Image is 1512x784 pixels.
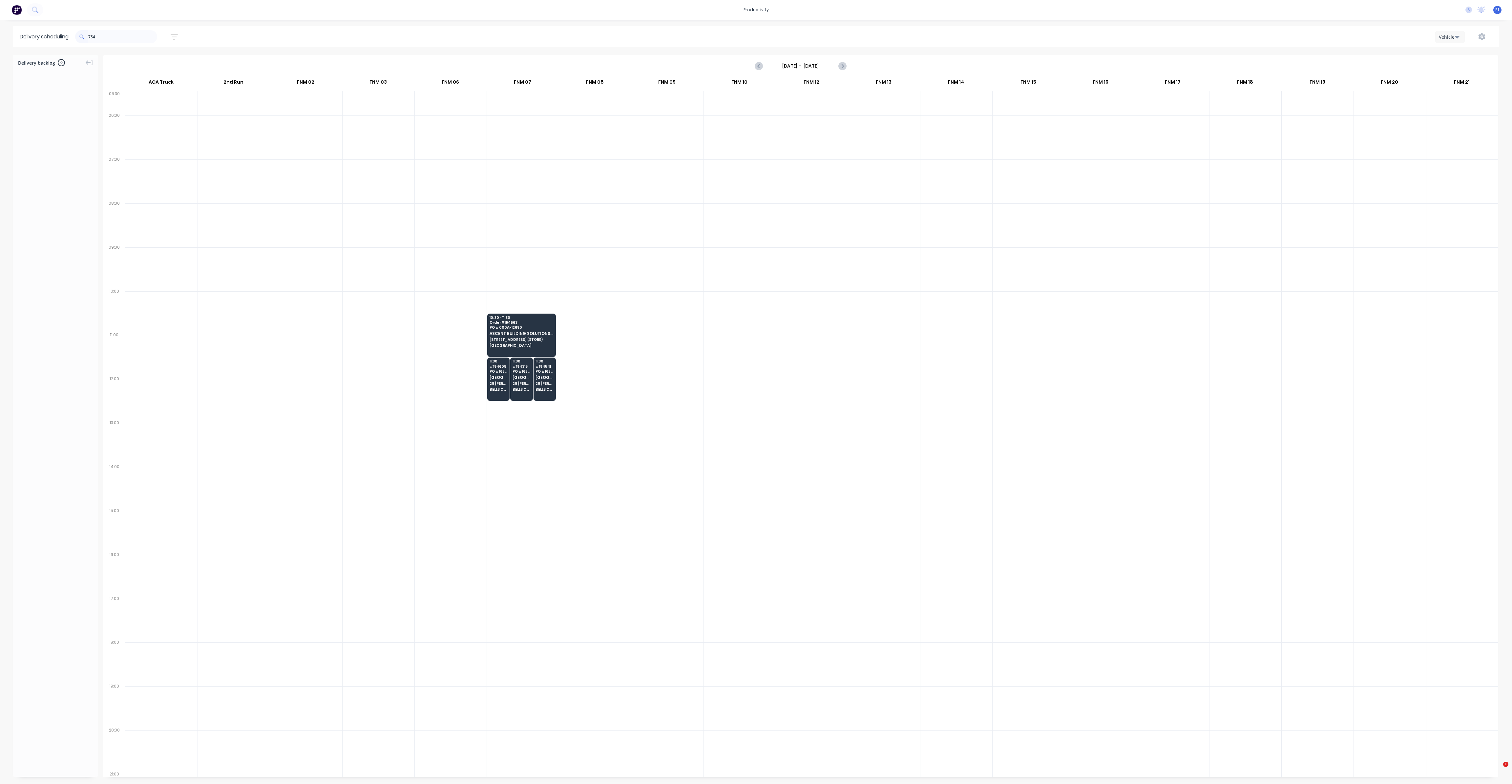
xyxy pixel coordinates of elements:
span: [GEOGRAPHIC_DATA] [513,375,531,380]
span: Order # 194563 [490,320,553,324]
div: 07:00 [103,155,125,199]
div: 2nd Run [198,76,269,91]
div: ACA Truck [125,76,197,91]
span: Delivery backlog [18,59,55,66]
span: 10:30 - 11:30 [490,316,553,320]
div: FNM 20 [1354,76,1425,91]
div: FNM 14 [920,76,992,91]
div: FNM 12 [776,76,848,91]
div: FNM 06 [414,76,486,91]
div: FNM 18 [1209,76,1281,91]
div: 21:00 [103,770,125,778]
button: Vehicle [1435,31,1465,43]
span: 11:30 [535,359,554,363]
div: 12:00 [103,375,125,419]
span: 28 [PERSON_NAME] CR (STORE) [535,382,554,385]
div: 14:00 [103,463,125,507]
span: BELLS CREEK [513,387,531,391]
span: PO # 162547 [513,369,531,373]
span: F1 [1495,7,1500,13]
span: # 194608 [490,364,508,368]
div: 09:00 [103,243,125,287]
div: Delivery scheduling [13,26,75,47]
span: 11:30 [490,359,508,363]
span: 11:30 [513,359,531,363]
span: ASCENT BUILDING SOLUTIONS PTY LTD [490,331,553,336]
span: [GEOGRAPHIC_DATA] [535,375,554,380]
span: BELLS CREEK [535,387,554,391]
span: [STREET_ADDRESS] (STORE) [490,338,553,341]
div: FNM 09 [631,76,703,91]
div: 11:00 [103,331,125,375]
span: 28 [PERSON_NAME] CR (STORE) [490,382,508,385]
span: [GEOGRAPHIC_DATA] [490,375,508,380]
div: 17:00 [103,595,125,639]
span: PO # 162615 [490,369,508,373]
div: FNM 19 [1281,76,1353,91]
div: 19:00 [103,682,125,726]
div: FNM 13 [848,76,920,91]
div: FNM 21 [1426,76,1498,91]
span: 28 [PERSON_NAME] CR (STORE) [513,382,531,385]
div: 10:00 [103,287,125,331]
span: PO # 162597 [535,369,554,373]
div: FNM 15 [992,76,1064,91]
div: 08:00 [103,199,125,243]
div: Vehicle [1439,33,1458,40]
div: FNM 16 [1064,76,1136,91]
span: 1 [1503,762,1508,767]
div: 13:00 [103,419,125,463]
span: # 194541 [535,364,554,368]
div: 20:00 [103,726,125,770]
div: 06:00 [103,112,125,155]
div: FNM 03 [342,76,414,91]
div: productivity [740,5,772,15]
div: FNM 17 [1137,76,1209,91]
div: 18:00 [103,638,125,682]
div: 15:00 [103,507,125,551]
div: FNM 02 [270,76,342,91]
div: FNM 10 [703,76,775,91]
span: BELLS CREEK [490,387,508,391]
span: PO # 000A-12690 [490,325,553,329]
iframe: Intercom live chat [1490,762,1505,777]
input: Search for orders [88,30,157,43]
span: [GEOGRAPHIC_DATA] [490,343,553,347]
span: 0 [58,59,65,66]
div: 16:00 [103,551,125,595]
div: 05:30 [103,90,125,112]
div: FNM 08 [559,76,631,91]
div: FNM 07 [487,76,558,91]
span: # 194315 [513,364,531,368]
img: Factory [12,5,22,15]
